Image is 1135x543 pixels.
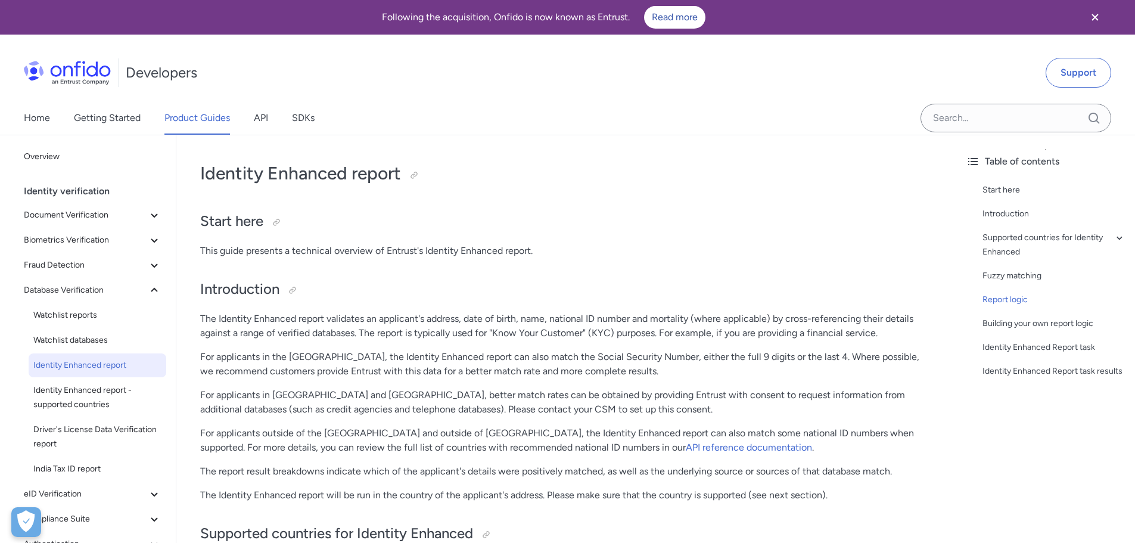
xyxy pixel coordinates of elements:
a: Identity Enhanced report [29,353,166,377]
a: Report logic [982,293,1125,307]
button: Database Verification [19,278,166,302]
a: Getting Started [74,101,141,135]
div: Cookie Preferences [11,507,41,537]
button: Fraud Detection [19,253,166,277]
a: SDKs [292,101,315,135]
span: Fraud Detection [24,258,147,272]
span: Identity Enhanced report [33,358,161,373]
a: Home [24,101,50,135]
a: Fuzzy matching [982,269,1125,283]
p: For applicants outside of the [GEOGRAPHIC_DATA] and outside of [GEOGRAPHIC_DATA], the Identity En... [200,426,932,455]
a: Product Guides [164,101,230,135]
a: API reference documentation [686,442,812,453]
button: Open Preferences [11,507,41,537]
p: The Identity Enhanced report validates an applicant's address, date of birth, name, national ID n... [200,312,932,340]
p: The report result breakdowns indicate which of the applicant's details were positively matched, a... [200,464,932,479]
span: Driver's License Data Verification report [33,423,161,451]
a: Support [1046,58,1111,88]
span: Overview [24,150,161,164]
button: eID Verification [19,482,166,506]
a: Driver's License Data Verification report [29,418,166,456]
p: For applicants in [GEOGRAPHIC_DATA] and [GEOGRAPHIC_DATA], better match rates can be obtained by ... [200,388,932,417]
span: Identity Enhanced report - supported countries [33,383,161,412]
h1: Developers [126,63,197,82]
button: Close banner [1073,2,1117,32]
a: India Tax ID report [29,457,166,481]
h2: Introduction [200,280,932,300]
p: For applicants in the [GEOGRAPHIC_DATA], the Identity Enhanced report can also match the Social S... [200,350,932,378]
a: Watchlist reports [29,303,166,327]
a: API [254,101,268,135]
a: Watchlist databases [29,328,166,352]
span: Compliance Suite [24,512,147,526]
svg: Close banner [1088,10,1102,24]
div: Following the acquisition, Onfido is now known as Entrust. [14,6,1073,29]
a: Overview [19,145,166,169]
span: India Tax ID report [33,462,161,476]
a: Start here [982,183,1125,197]
img: Onfido Logo [24,61,111,85]
a: Building your own report logic [982,317,1125,331]
span: Watchlist databases [33,333,161,347]
a: Identity Enhanced Report task [982,340,1125,355]
a: Introduction [982,207,1125,221]
p: The Identity Enhanced report will be run in the country of the applicant's address. Please make s... [200,488,932,502]
input: Onfido search input field [921,104,1111,132]
h2: Start here [200,212,932,232]
h1: Identity Enhanced report [200,162,932,185]
span: eID Verification [24,487,147,501]
a: Identity Enhanced Report task results [982,364,1125,378]
span: Watchlist reports [33,308,161,322]
p: This guide presents a technical overview of Entrust's Identity Enhanced report. [200,244,932,258]
a: Supported countries for Identity Enhanced [982,231,1125,259]
span: Document Verification [24,208,147,222]
button: Compliance Suite [19,507,166,531]
div: Table of contents [966,154,1125,169]
a: Identity Enhanced report - supported countries [29,378,166,417]
span: Biometrics Verification [24,233,147,247]
button: Document Verification [19,203,166,227]
div: Identity verification [24,179,171,203]
a: Read more [644,6,705,29]
span: Database Verification [24,283,147,297]
button: Biometrics Verification [19,228,166,252]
